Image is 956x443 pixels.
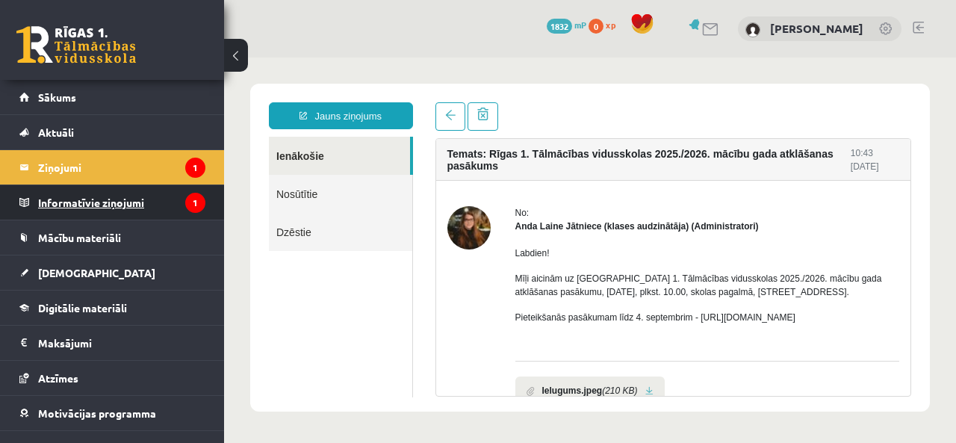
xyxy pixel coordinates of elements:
a: 0 xp [589,19,623,31]
span: Atzīmes [38,371,78,385]
a: Mācību materiāli [19,220,205,255]
p: Mīļi aicinām uz [GEOGRAPHIC_DATA] 1. Tālmācības vidusskolas 2025./2026. mācību gada atklāšanas pa... [291,214,676,241]
p: Pieteikšanās pasākumam līdz 4. septembrim - [URL][DOMAIN_NAME] [291,253,676,267]
img: Sebastians Putāns [745,22,760,37]
span: Motivācijas programma [38,406,156,420]
div: 10:43 [DATE] [627,89,675,116]
span: Digitālie materiāli [38,301,127,315]
span: mP [574,19,586,31]
i: (210 KB) [378,326,413,340]
i: 1 [185,158,205,178]
a: Jauns ziņojums [45,45,189,72]
b: Ielugums.jpeg [318,326,379,340]
legend: Informatīvie ziņojumi [38,185,205,220]
img: Anda Laine Jātniece (klases audzinātāja) [223,149,267,192]
strong: Anda Laine Jātniece (klases audzinātāja) (Administratori) [291,164,535,174]
span: Sākums [38,90,76,104]
a: Rīgas 1. Tālmācības vidusskola [16,26,136,63]
a: Atzīmes [19,361,205,395]
span: [DEMOGRAPHIC_DATA] [38,266,155,279]
span: 0 [589,19,603,34]
a: Digitālie materiāli [19,291,205,325]
i: 1 [185,193,205,213]
a: Ziņojumi1 [19,150,205,185]
legend: Maksājumi [38,326,205,360]
a: Motivācijas programma [19,396,205,430]
span: Aktuāli [38,126,74,139]
span: Mācību materiāli [38,231,121,244]
a: Maksājumi [19,326,205,360]
a: Sākums [19,80,205,114]
a: Aktuāli [19,115,205,149]
div: No: [291,149,676,162]
legend: Ziņojumi [38,150,205,185]
a: Ienākošie [45,79,186,117]
a: 1832 mP [547,19,586,31]
span: 1832 [547,19,572,34]
h4: Temats: Rīgas 1. Tālmācības vidusskolas 2025./2026. mācību gada atklāšanas pasākums [223,90,627,114]
p: Labdien! [291,189,676,202]
a: Dzēstie [45,155,188,193]
a: [DEMOGRAPHIC_DATA] [19,255,205,290]
span: xp [606,19,615,31]
a: Nosūtītie [45,117,188,155]
a: Informatīvie ziņojumi1 [19,185,205,220]
a: [PERSON_NAME] [770,21,863,36]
